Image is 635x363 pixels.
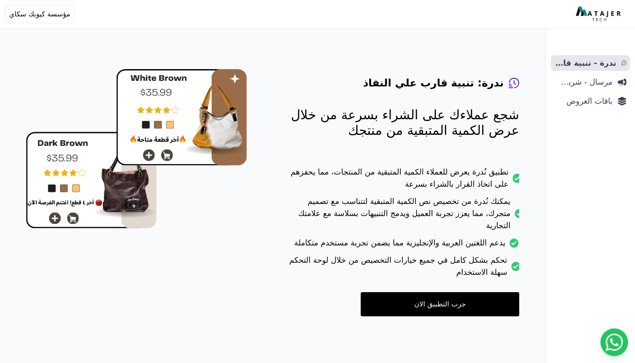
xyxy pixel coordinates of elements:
span: مؤسسة كيوبك سكاي [9,9,70,19]
span: باقات العروض [554,95,613,107]
img: MatajerTech Logo [576,6,623,22]
span: ندرة - تنبية قارب علي النفاذ [554,57,616,69]
li: يمكنك نُدرة من تخصيص نص الكمية المتبقية لتتناسب مع تصميم متجرك، مما يعزز تجربة العميل ويدمج التنب... [282,195,519,237]
li: تحكم بشكل كامل في جميع خيارات التخصيص من خلال لوحة التحكم سهلة الاستخدام [282,254,519,283]
p: شجع عملاءك على الشراء بسرعة من خلال عرض الكمية المتبقية من منتجك [282,107,519,138]
li: تطبيق نُدرة يعرض للعملاء الكمية المتبقية من المنتجات، مما يحفزهم على اتخاذ القرار بالشراء بسرعة [282,166,519,195]
a: جرب التطبيق الان [361,292,519,316]
img: hero [26,69,247,229]
h4: ندرة: تنبية قارب علي النفاذ [363,76,504,90]
li: يدعم اللغتين العربية والإنجليزية مما يضمن تجربة مستخدم متكاملة [282,237,519,254]
button: مؤسسة كيوبك سكاي [5,5,74,23]
span: مرسال - شريط دعاية [554,76,613,88]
